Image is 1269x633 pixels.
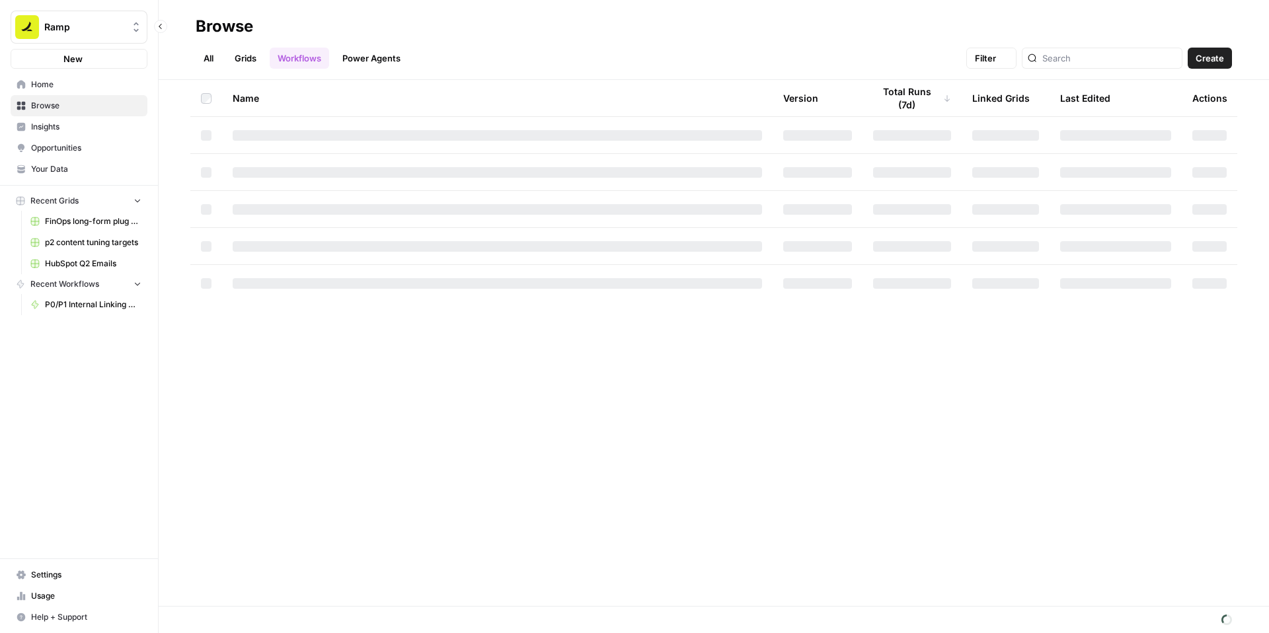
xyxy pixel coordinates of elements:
a: Your Data [11,159,147,180]
a: Grids [227,48,264,69]
div: Total Runs (7d) [873,80,951,116]
div: Browse [196,16,253,37]
div: Name [233,80,762,116]
a: HubSpot Q2 Emails [24,253,147,274]
div: Last Edited [1060,80,1110,116]
span: Help + Support [31,611,141,623]
span: P0/P1 Internal Linking Workflow [45,299,141,311]
a: Opportunities [11,137,147,159]
button: Filter [966,48,1017,69]
a: Power Agents [334,48,408,69]
span: Settings [31,569,141,581]
button: Workspace: Ramp [11,11,147,44]
span: p2 content tuning targets [45,237,141,248]
span: Filter [975,52,996,65]
button: Help + Support [11,607,147,628]
a: Workflows [270,48,329,69]
span: HubSpot Q2 Emails [45,258,141,270]
span: Insights [31,121,141,133]
a: All [196,48,221,69]
a: Settings [11,564,147,585]
a: p2 content tuning targets [24,232,147,253]
span: Opportunities [31,142,141,154]
input: Search [1042,52,1176,65]
button: Recent Workflows [11,274,147,294]
div: Version [783,80,818,116]
a: Usage [11,585,147,607]
span: New [63,52,83,65]
button: Create [1188,48,1232,69]
span: Browse [31,100,141,112]
button: Recent Grids [11,191,147,211]
button: New [11,49,147,69]
span: Create [1196,52,1224,65]
div: Linked Grids [972,80,1030,116]
a: Insights [11,116,147,137]
span: Recent Grids [30,195,79,207]
a: P0/P1 Internal Linking Workflow [24,294,147,315]
a: FinOps long-form plug generator -> Publish Sanity updates [24,211,147,232]
img: Ramp Logo [15,15,39,39]
span: Your Data [31,163,141,175]
span: Usage [31,590,141,602]
span: Ramp [44,20,124,34]
a: Browse [11,95,147,116]
span: FinOps long-form plug generator -> Publish Sanity updates [45,215,141,227]
span: Home [31,79,141,91]
a: Home [11,74,147,95]
div: Actions [1192,80,1227,116]
span: Recent Workflows [30,278,99,290]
